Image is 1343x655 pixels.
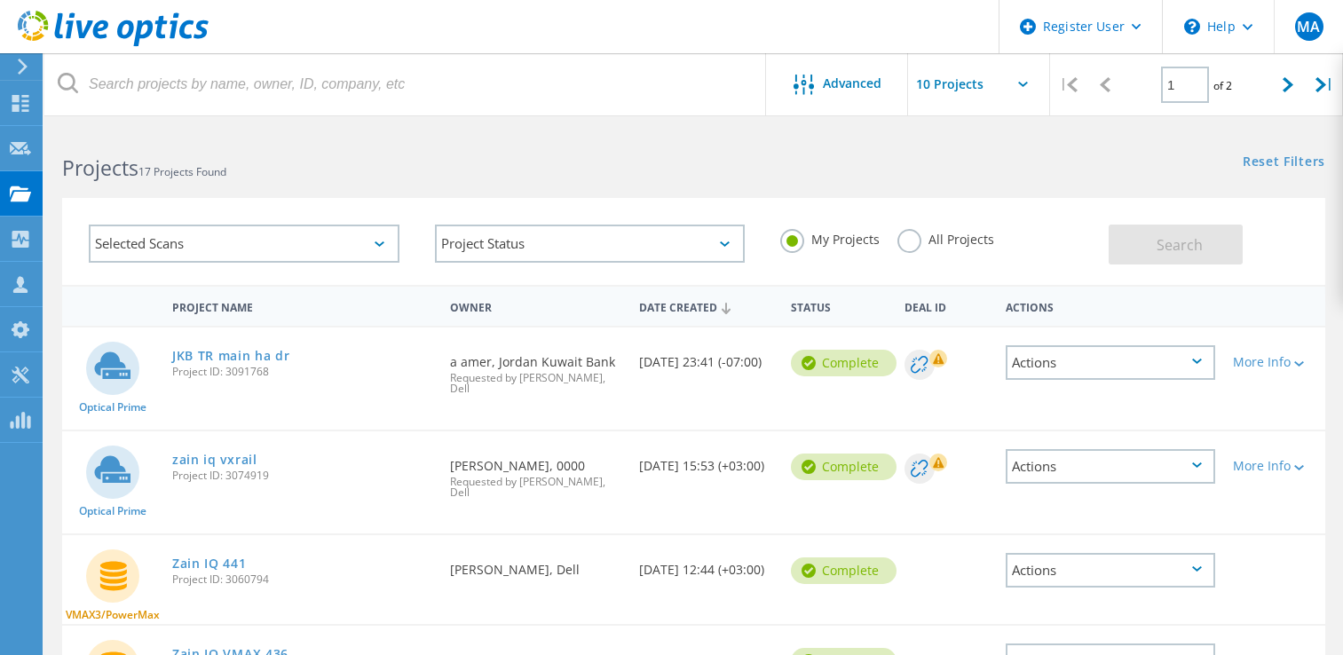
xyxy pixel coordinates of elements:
span: Optical Prime [79,402,146,413]
span: VMAX3/PowerMax [66,610,160,620]
b: Projects [62,154,138,182]
div: Complete [791,557,897,584]
div: [PERSON_NAME], 0000 [441,431,630,516]
button: Search [1109,225,1243,264]
div: [DATE] 15:53 (+03:00) [630,431,782,490]
div: Actions [1006,553,1215,588]
a: Zain IQ 441 [172,557,247,570]
div: Deal Id [896,289,997,322]
div: Selected Scans [89,225,399,263]
div: Actions [1006,449,1215,484]
div: a amer, Jordan Kuwait Bank [441,327,630,412]
div: | [1050,53,1086,116]
div: [DATE] 12:44 (+03:00) [630,535,782,594]
div: Actions [997,289,1224,322]
div: Project Name [163,289,441,322]
div: More Info [1233,460,1316,472]
div: [PERSON_NAME], Dell [441,535,630,594]
a: Reset Filters [1243,155,1325,170]
span: of 2 [1213,78,1232,93]
span: Requested by [PERSON_NAME], Dell [450,373,621,394]
a: zain iq vxrail [172,454,257,466]
div: Complete [791,454,897,480]
div: Owner [441,289,630,322]
span: Optical Prime [79,506,146,517]
span: Search [1157,235,1203,255]
div: Project Status [435,225,746,263]
a: JKB TR main ha dr [172,350,290,362]
div: [DATE] 23:41 (-07:00) [630,327,782,386]
span: Requested by [PERSON_NAME], Dell [450,477,621,498]
span: 17 Projects Found [138,164,226,179]
div: Actions [1006,345,1215,380]
span: Advanced [823,77,881,90]
span: Project ID: 3091768 [172,367,432,377]
span: MA [1297,20,1320,34]
label: My Projects [780,229,880,246]
div: Date Created [630,289,782,323]
span: Project ID: 3074919 [172,470,432,481]
label: All Projects [897,229,994,246]
span: Project ID: 3060794 [172,574,432,585]
div: Status [782,289,896,322]
a: Live Optics Dashboard [18,37,209,50]
input: Search projects by name, owner, ID, company, etc [44,53,767,115]
div: Complete [791,350,897,376]
div: | [1307,53,1343,116]
svg: \n [1184,19,1200,35]
div: More Info [1233,356,1316,368]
